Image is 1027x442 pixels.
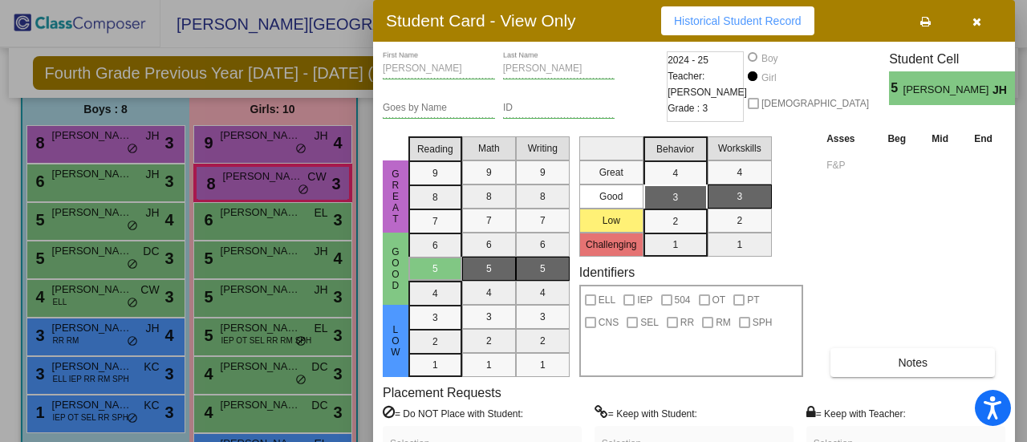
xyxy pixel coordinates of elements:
[761,71,777,85] div: Girl
[595,405,697,421] label: = Keep with Student:
[668,68,747,100] span: Teacher: [PERSON_NAME]
[680,313,694,332] span: RR
[889,79,903,98] span: 5
[806,405,906,421] label: = Keep with Teacher:
[388,168,403,225] span: Great
[898,356,928,369] span: Notes
[668,100,708,116] span: Grade : 3
[599,290,615,310] span: ELL
[919,130,961,148] th: Mid
[640,313,659,332] span: SEL
[761,94,869,113] span: [DEMOGRAPHIC_DATA]
[753,313,773,332] span: SPH
[599,313,619,332] span: CNS
[637,290,652,310] span: IEP
[875,130,919,148] th: Beg
[712,290,726,310] span: OT
[386,10,576,30] h3: Student Card - View Only
[579,265,635,280] label: Identifiers
[383,103,495,114] input: goes by name
[903,82,992,99] span: [PERSON_NAME]
[388,246,403,291] span: Good
[761,51,778,66] div: Boy
[383,385,501,400] label: Placement Requests
[383,405,523,421] label: = Do NOT Place with Student:
[747,290,759,310] span: PT
[830,348,995,377] button: Notes
[388,324,403,358] span: Low
[668,52,708,68] span: 2024 - 25
[826,153,871,177] input: assessment
[961,130,1005,148] th: End
[674,14,802,27] span: Historical Student Record
[822,130,875,148] th: Asses
[661,6,814,35] button: Historical Student Record
[675,290,691,310] span: 504
[716,313,731,332] span: RM
[992,82,1015,99] span: JH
